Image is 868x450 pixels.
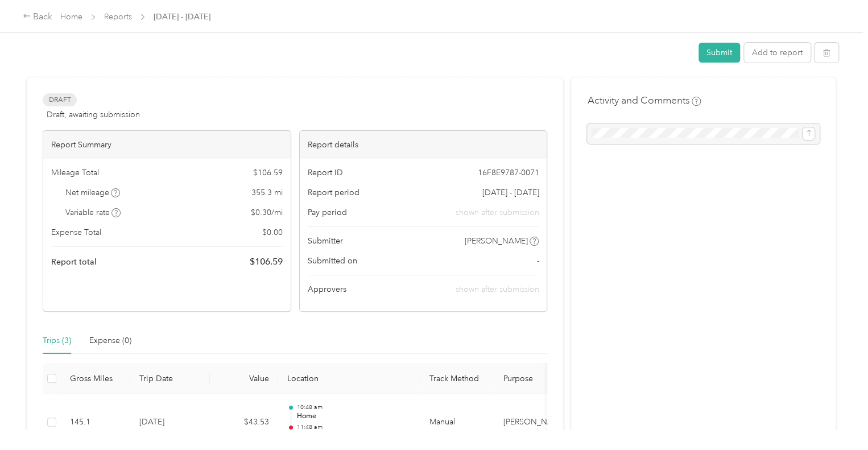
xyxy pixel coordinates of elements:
[89,335,131,347] div: Expense (0)
[482,187,539,199] span: [DATE] - [DATE]
[23,10,52,24] div: Back
[210,363,278,394] th: Value
[296,423,411,431] p: 11:48 am
[477,167,539,179] span: 16F8E9787-0071
[51,167,99,179] span: Mileage Total
[465,235,528,247] span: [PERSON_NAME]
[455,207,539,218] span: shown after submission
[308,235,343,247] span: Submitter
[60,12,82,22] a: Home
[536,255,539,267] span: -
[804,386,868,450] iframe: Everlance-gr Chat Button Frame
[300,131,547,159] div: Report details
[494,363,580,394] th: Purpose
[61,363,130,394] th: Gross Miles
[296,403,411,411] p: 10:48 am
[262,226,283,238] span: $ 0.00
[296,411,411,422] p: Home
[455,284,539,294] span: shown after submission
[308,207,347,218] span: Pay period
[278,363,420,394] th: Location
[587,93,701,108] h4: Activity and Comments
[420,363,494,394] th: Track Method
[65,207,121,218] span: Variable rate
[308,283,346,295] span: Approvers
[308,187,359,199] span: Report period
[308,255,357,267] span: Submitted on
[65,187,121,199] span: Net mileage
[51,226,101,238] span: Expense Total
[47,109,140,121] span: Draft, awaiting submission
[130,363,210,394] th: Trip Date
[744,43,811,63] button: Add to report
[253,167,283,179] span: $ 106.59
[251,207,283,218] span: $ 0.30 / mi
[308,167,343,179] span: Report ID
[51,256,97,268] span: Report total
[251,187,283,199] span: 355.3 mi
[43,93,77,106] span: Draft
[154,11,210,23] span: [DATE] - [DATE]
[698,43,740,63] button: Submit
[104,12,132,22] a: Reports
[250,255,283,269] span: $ 106.59
[43,335,71,347] div: Trips (3)
[43,131,291,159] div: Report Summary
